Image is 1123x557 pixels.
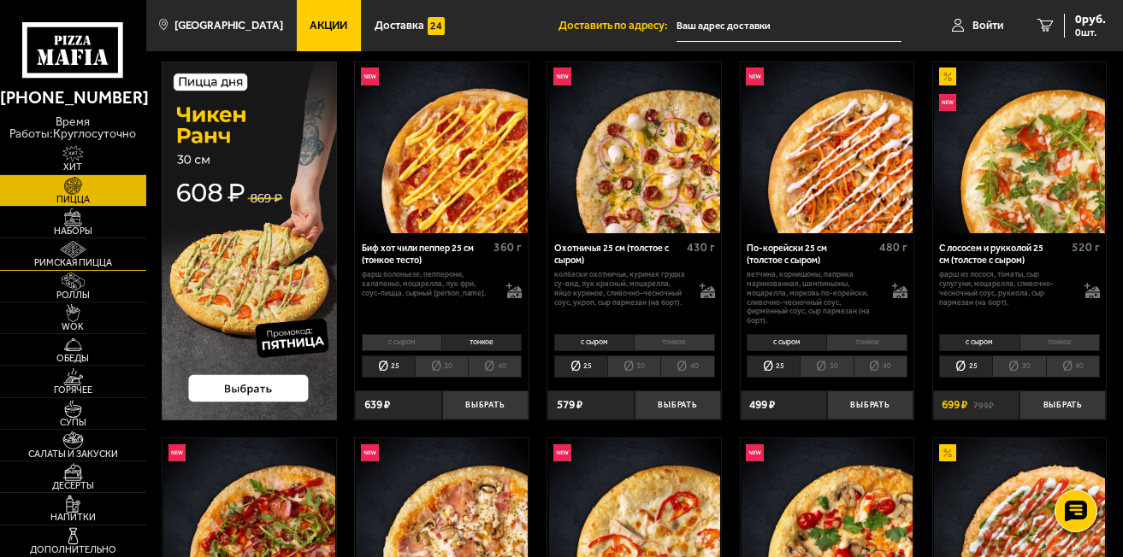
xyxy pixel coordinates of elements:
[362,355,415,378] li: 25
[992,355,1045,378] li: 30
[1075,27,1106,38] span: 0 шт.
[634,334,714,351] li: тонкое
[827,390,913,419] button: Выбрать
[1046,355,1100,378] li: 40
[362,243,490,265] div: Биф хот чили пеппер 25 см (тонкое тесто)
[939,334,1019,351] li: с сыром
[554,243,683,265] div: Охотничья 25 см (толстое с сыром)
[494,240,522,255] span: 360 г
[174,20,283,31] span: [GEOGRAPHIC_DATA]
[468,355,522,378] li: 40
[559,20,677,31] span: Доставить по адресу:
[939,67,957,85] img: Акционный
[660,355,714,378] li: 40
[747,334,826,351] li: с сыром
[355,62,529,233] a: НовинкаБиф хот чили пеппер 25 см (тонкое тесто)
[549,62,720,233] img: Охотничья 25 см (толстое с сыром)
[800,355,853,378] li: 30
[168,444,186,462] img: Новинка
[939,355,992,378] li: 25
[747,355,800,378] li: 25
[607,355,660,378] li: 30
[557,399,582,411] span: 579 ₽
[554,355,607,378] li: 25
[973,399,994,411] s: 799 ₽
[310,20,347,31] span: Акции
[554,270,688,308] p: колбаски охотничьи, куриная грудка су-вид, лук красный, моцарелла, яйцо куриное, сливочно-чесночн...
[1075,14,1106,26] span: 0 руб.
[356,62,527,233] img: Биф хот чили пеппер 25 см (тонкое тесто)
[939,94,957,112] img: Новинка
[362,270,495,298] p: фарш болоньезе, пепперони, халапеньо, моцарелла, лук фри, соус-пицца, сырный [PERSON_NAME].
[547,62,721,233] a: НовинкаОхотничья 25 см (толстое с сыром)
[553,67,571,85] img: Новинка
[879,240,907,255] span: 480 г
[554,334,634,351] li: с сыром
[687,240,715,255] span: 430 г
[441,334,522,351] li: тонкое
[972,20,1003,31] span: Войти
[747,243,875,265] div: По-корейски 25 см (толстое с сыром)
[1020,334,1100,351] li: тонкое
[362,334,441,351] li: с сыром
[553,444,571,462] img: Новинка
[364,399,390,411] span: 639 ₽
[428,17,446,35] img: 15daf4d41897b9f0e9f617042186c801.svg
[1020,390,1106,419] button: Выбрать
[442,390,529,419] button: Выбрать
[854,355,907,378] li: 40
[361,444,379,462] img: Новинка
[939,243,1067,265] div: С лососем и рукколой 25 см (толстое с сыром)
[375,20,424,31] span: Доставка
[939,270,1073,308] p: фарш из лосося, томаты, сыр сулугуни, моцарелла, сливочно-чесночный соус, руккола, сыр пармезан (...
[933,62,1107,233] a: АкционныйНовинкаС лососем и рукколой 25 см (толстое с сыром)
[741,62,914,233] a: НовинкаПо-корейски 25 см (толстое с сыром)
[361,67,379,85] img: Новинка
[826,334,907,351] li: тонкое
[934,62,1105,233] img: С лососем и рукколой 25 см (толстое с сыром)
[942,399,967,411] span: 699 ₽
[415,355,468,378] li: 30
[939,444,957,462] img: Акционный
[742,62,913,233] img: По-корейски 25 см (толстое с сыром)
[747,270,880,326] p: ветчина, корнишоны, паприка маринованная, шампиньоны, моцарелла, морковь по-корейски, сливочно-че...
[1072,240,1100,255] span: 520 г
[746,444,764,462] img: Новинка
[677,10,901,42] input: Ваш адрес доставки
[746,67,764,85] img: Новинка
[635,390,721,419] button: Выбрать
[749,399,775,411] span: 499 ₽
